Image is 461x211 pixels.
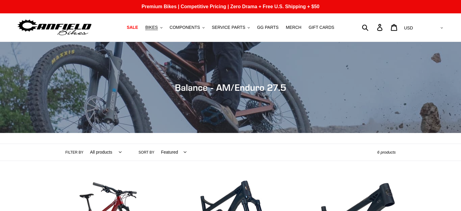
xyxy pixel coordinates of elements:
label: Sort by [139,150,154,155]
label: Filter by [65,150,84,155]
button: SERVICE PARTS [209,23,253,32]
a: SALE [124,23,141,32]
span: COMPONENTS [170,25,200,30]
button: COMPONENTS [167,23,208,32]
img: Canfield Bikes [17,18,92,37]
span: BIKES [145,25,158,30]
span: 6 products [377,150,396,155]
button: BIKES [142,23,165,32]
span: SALE [127,25,138,30]
a: MERCH [283,23,304,32]
input: Search [365,21,381,34]
span: MERCH [286,25,301,30]
span: SERVICE PARTS [212,25,245,30]
span: GIFT CARDS [309,25,334,30]
span: GG PARTS [257,25,279,30]
a: GG PARTS [254,23,282,32]
span: Balance - AM/Enduro 27.5 [175,82,286,93]
a: GIFT CARDS [306,23,337,32]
